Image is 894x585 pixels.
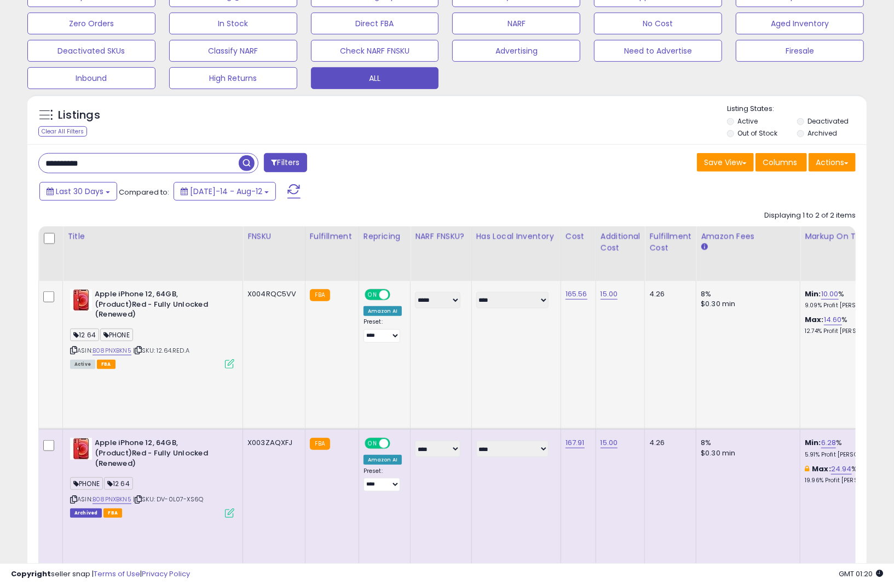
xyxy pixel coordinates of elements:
span: 12 64 [104,477,133,490]
b: Apple iPhone 12, 64GB, (Product)Red - Fully Unlocked (Renewed) [95,438,228,471]
div: $0.30 min [701,448,792,458]
span: [DATE]-14 - Aug-12 [190,186,262,197]
h5: Listings [58,108,100,123]
div: Repricing [364,231,406,242]
span: | SKU: DV-0L07-XS6Q [133,495,203,504]
button: Check NARF FNSKU [311,40,439,62]
a: 10.00 [821,289,839,300]
div: Amazon Fees [701,231,795,242]
div: Clear All Filters [38,126,87,137]
button: Classify NARF [169,40,297,62]
div: $0.30 min [701,299,792,309]
span: ON [366,290,379,300]
button: Columns [755,153,807,172]
a: Terms of Use [94,569,140,579]
button: Zero Orders [27,13,155,34]
button: Save View [697,153,754,172]
div: 4.26 [649,438,688,448]
div: Amazon AI [364,306,402,316]
button: Aged Inventory [736,13,864,34]
div: 8% [701,438,792,448]
button: In Stock [169,13,297,34]
small: Amazon Fees. [701,242,707,252]
span: 12 64 [70,329,99,341]
div: X004RQC5VV [247,289,297,299]
div: Amazon AI [364,455,402,465]
div: Additional Cost [601,231,641,254]
button: Last 30 Days [39,182,117,201]
button: Actions [809,153,856,172]
div: Cost [566,231,591,242]
button: Firesale [736,40,864,62]
div: seller snap | | [11,569,190,580]
a: 167.91 [566,437,585,448]
span: FBA [97,360,116,369]
div: Has Local Inventory [476,231,556,242]
button: High Returns [169,67,297,89]
a: Privacy Policy [142,569,190,579]
span: FBA [103,508,122,518]
label: Out of Stock [737,128,777,138]
th: CSV column name: cust_attr_2_Has Local Inventory [471,226,561,281]
span: Compared to: [119,187,169,197]
span: PHONE [100,329,133,341]
div: ASIN: [70,289,234,367]
div: ASIN: [70,438,234,516]
button: Deactivated SKUs [27,40,155,62]
label: Active [737,116,758,126]
div: FNSKU [247,231,301,242]
button: Inbound [27,67,155,89]
div: Fulfillment [310,231,354,242]
span: 2025-09-12 01:20 GMT [839,569,883,579]
button: Filters [264,153,307,172]
b: Apple iPhone 12, 64GB, (Product)Red - Fully Unlocked (Renewed) [95,289,228,323]
a: B08PNXBKN5 [93,346,131,355]
button: Need to Advertise [594,40,722,62]
button: No Cost [594,13,722,34]
a: 165.56 [566,289,587,300]
th: CSV column name: cust_attr_4_NARF FNSKU? [411,226,471,281]
div: Title [67,231,238,242]
b: Min: [805,289,821,299]
div: X003ZAQXFJ [247,438,297,448]
div: Preset: [364,467,402,492]
span: PHONE [70,477,103,490]
a: 15.00 [601,289,618,300]
button: Direct FBA [311,13,439,34]
button: ALL [311,67,439,89]
label: Archived [808,128,837,138]
span: OFF [389,290,406,300]
span: Columns [763,157,797,168]
div: 4.26 [649,289,688,299]
button: [DATE]-14 - Aug-12 [174,182,276,201]
a: 24.94 [831,464,852,475]
small: FBA [310,438,330,450]
div: Preset: [364,318,402,343]
p: Listing States: [727,104,867,114]
b: Min: [805,437,821,448]
div: Fulfillment Cost [649,231,691,254]
label: Deactivated [808,116,849,126]
span: Listings that have been deleted from Seller Central [70,508,102,518]
span: ON [366,439,379,448]
span: | SKU: 12.64.RED.A [133,346,189,355]
a: B08PNXBKN5 [93,495,131,504]
a: 15.00 [601,437,618,448]
div: 8% [701,289,792,299]
small: FBA [310,289,330,301]
img: 41iMRb9fHIL._SL40_.jpg [70,289,92,311]
a: 14.60 [824,314,842,325]
b: Max: [812,464,831,474]
div: Displaying 1 to 2 of 2 items [764,210,856,221]
a: 6.28 [821,437,837,448]
span: OFF [389,439,406,448]
div: NARF FNSKU? [415,231,466,242]
b: Max: [805,314,824,325]
span: All listings currently available for purchase on Amazon [70,360,95,369]
button: NARF [452,13,580,34]
img: 41iMRb9fHIL._SL40_.jpg [70,438,92,460]
strong: Copyright [11,569,51,579]
button: Advertising [452,40,580,62]
span: Last 30 Days [56,186,103,197]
